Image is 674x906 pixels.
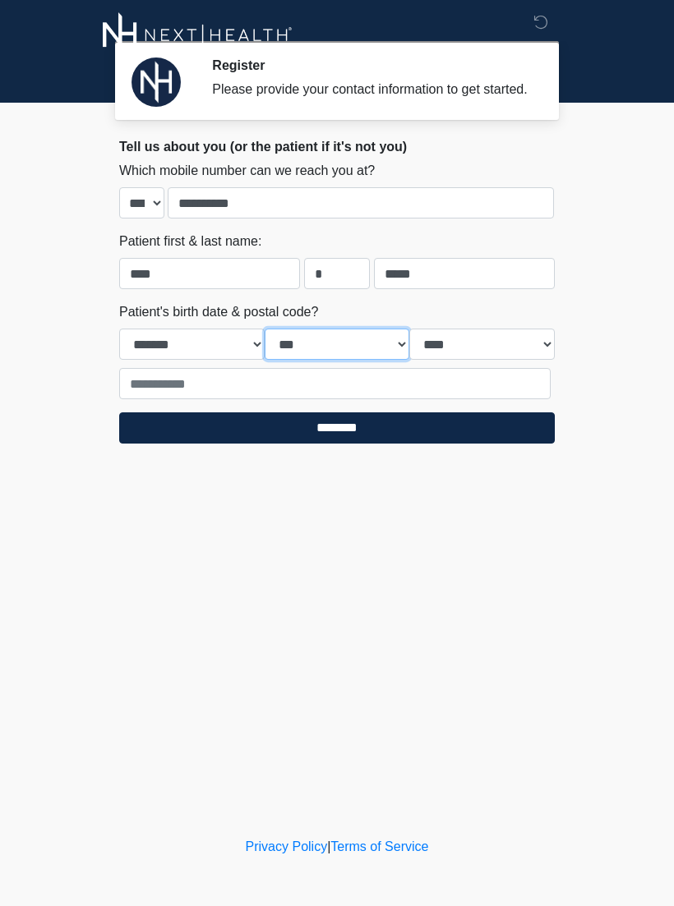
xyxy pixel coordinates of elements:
[246,839,328,853] a: Privacy Policy
[103,12,293,57] img: Next-Health Logo
[212,80,530,99] div: Please provide your contact information to get started.
[327,839,330,853] a: |
[119,139,555,154] h2: Tell us about you (or the patient if it's not you)
[132,57,181,107] img: Agent Avatar
[330,839,428,853] a: Terms of Service
[119,161,375,181] label: Which mobile number can we reach you at?
[119,302,318,322] label: Patient's birth date & postal code?
[119,232,261,251] label: Patient first & last name:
